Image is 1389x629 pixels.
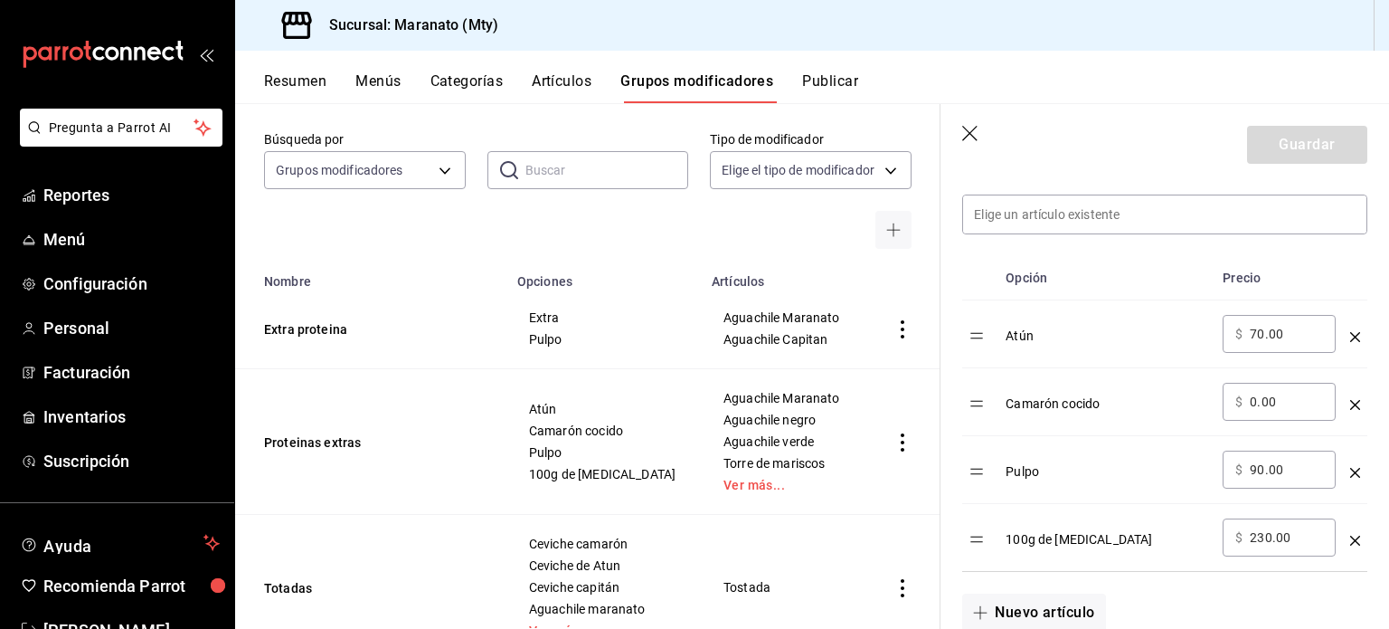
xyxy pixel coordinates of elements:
button: Menús [355,72,401,103]
span: Pulpo [529,333,678,346]
button: actions [893,434,912,452]
span: Reportes [43,183,220,207]
span: $ [1235,396,1243,408]
button: actions [893,320,912,338]
button: Grupos modificadores [620,72,773,103]
button: actions [893,579,912,597]
div: Pulpo [1006,451,1208,481]
span: Ceviche capitán [529,581,678,594]
span: Elige el tipo de modificador [722,161,874,179]
th: Nombre [235,263,506,289]
th: Artículos [701,263,865,289]
button: open_drawer_menu [199,47,213,62]
span: 100g de [MEDICAL_DATA] [529,468,678,481]
span: Ceviche de Atun [529,559,678,572]
span: Extra [529,311,678,324]
a: Ver más... [723,479,842,491]
div: navigation tabs [264,72,1389,103]
button: Pregunta a Parrot AI [20,109,222,147]
button: Categorías [430,72,504,103]
label: Tipo de modificador [710,133,912,146]
button: Resumen [264,72,326,103]
span: Aguachile maranato [529,603,678,615]
div: Atún [1006,315,1208,345]
span: Tostada [723,581,842,594]
span: Ceviche camarón [529,538,678,550]
button: Publicar [802,72,858,103]
span: Inventarios [43,405,220,429]
span: Atún [529,403,678,415]
button: Proteinas extras [264,434,481,452]
span: Menú [43,227,220,252]
span: Recomienda Parrot [43,574,220,598]
span: Pregunta a Parrot AI [49,119,194,138]
span: Aguachile verde [723,435,842,448]
th: Precio [1215,256,1343,300]
div: 100g de [MEDICAL_DATA] [1006,519,1208,548]
span: $ [1235,531,1243,544]
span: $ [1235,463,1243,476]
span: Aguachile negro [723,414,842,426]
th: Opción [998,256,1215,300]
span: Aguachile Capitan [723,333,842,346]
span: Grupos modificadores [276,161,403,179]
button: Extra proteina [264,320,481,338]
button: Artículos [532,72,591,103]
a: Pregunta a Parrot AI [13,131,222,150]
span: Torre de mariscos [723,457,842,470]
input: Elige un artículo existente [963,195,1366,233]
span: Aguachile Maranato [723,311,842,324]
input: Buscar [525,152,689,188]
span: $ [1235,328,1243,340]
span: Aguachile Maranato [723,392,842,405]
button: Totadas [264,579,481,597]
span: Camarón cocido [529,424,678,437]
label: Búsqueda por [264,133,466,146]
h3: Sucursal: Maranato (Mty) [315,14,498,36]
span: Suscripción [43,449,220,473]
th: Opciones [506,263,701,289]
div: Camarón cocido [1006,383,1208,413]
table: optionsTable [962,256,1367,571]
span: Ayuda [43,532,196,554]
span: Pulpo [529,446,678,459]
span: Configuración [43,272,220,296]
span: Facturación [43,360,220,385]
span: Personal [43,316,220,340]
